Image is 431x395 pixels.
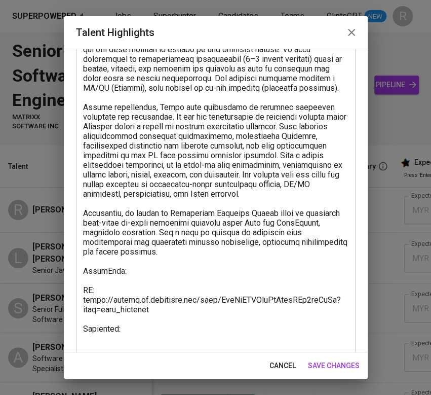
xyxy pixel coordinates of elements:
span: save changes [308,360,360,372]
textarea: Lorem ips 8 dolor sita con adipisc elitseddo ei Temp. In Utlabo Etdo (m aliquae adminim ve qui no... [83,16,348,372]
button: save changes [304,356,364,375]
h2: Talent Highlights [76,24,356,41]
span: cancel [269,360,296,372]
button: cancel [265,356,300,375]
